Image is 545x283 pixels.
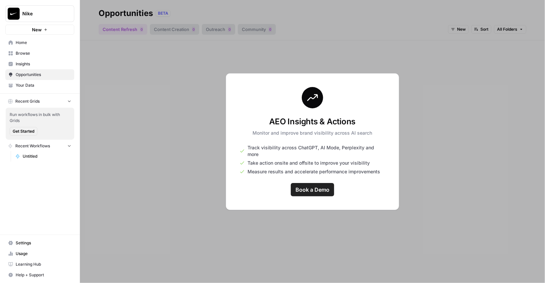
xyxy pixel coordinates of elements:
button: Recent Grids [5,96,74,106]
a: Untitled [12,151,74,162]
p: Monitor and improve brand visibility across AI search [253,130,372,136]
span: Home [16,40,71,46]
a: Usage [5,248,74,259]
button: Help + Support [5,270,74,280]
a: Book a Demo [291,183,334,196]
a: Insights [5,59,74,69]
span: Untitled [23,153,71,159]
span: Usage [16,251,71,257]
h3: AEO Insights & Actions [253,116,372,127]
a: Home [5,37,74,48]
span: Recent Grids [15,98,40,104]
span: Learning Hub [16,261,71,267]
span: Run workflows in bulk with Grids [10,112,70,124]
span: Opportunities [16,72,71,78]
button: Recent Workflows [5,141,74,151]
span: Nike [22,10,63,17]
button: Get Started [10,127,37,136]
span: Browse [16,50,71,56]
span: Insights [16,61,71,67]
a: Learning Hub [5,259,74,270]
a: Opportunities [5,69,74,80]
span: Recent Workflows [15,143,50,149]
span: Get Started [13,128,34,134]
span: Help + Support [16,272,71,278]
a: Settings [5,238,74,248]
a: Browse [5,48,74,59]
button: Workspace: Nike [5,5,74,22]
button: New [5,25,74,35]
a: Your Data [5,80,74,91]
span: Take action onsite and offsite to improve your visibility [248,160,370,166]
span: Your Data [16,82,71,88]
span: Settings [16,240,71,246]
span: Track visibility across ChatGPT, AI Mode, Perplexity and more [248,144,385,158]
img: Nike Logo [8,8,20,20]
span: Book a Demo [295,186,329,194]
span: Measure results and accelerate performance improvements [248,168,380,175]
span: New [32,26,42,33]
